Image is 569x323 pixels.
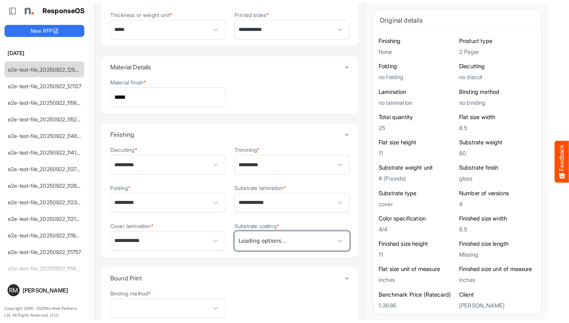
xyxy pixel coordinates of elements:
summary: Toggle content [110,267,350,289]
h5: 25 [379,125,455,131]
h5: 1.3696 [379,302,455,309]
h5: 8.5 [459,125,536,131]
a: e2e-test-file_20250922_114138 [8,149,82,156]
h6: Product type [459,37,536,45]
h6: Folding [379,63,455,70]
h6: Client [459,291,536,299]
h6: Benchmark Price (Ratecard) [379,291,455,299]
h6: Finished size height [379,240,455,248]
h5: inches [379,277,455,283]
button: New RFP [5,25,84,37]
h5: [PERSON_NAME] [459,302,536,309]
p: Copyright 2004 - 2025 Northell Partners Ltd. All Rights Reserved. v 1.1.0 [5,305,84,318]
span: RM [9,287,18,293]
label: Trimming [234,147,260,153]
h6: Number of versions [459,190,536,197]
label: Material finish [110,80,146,85]
h5: # (Pounds) [379,175,455,182]
a: e2e-test-file_20250922_112147 [8,216,82,222]
label: Substrate coating [234,223,279,229]
h5: Missing [459,251,536,258]
summary: Toggle content [110,124,350,145]
h4: Material Details [110,64,344,70]
h5: 11 [379,251,455,258]
button: Feedback [555,141,569,182]
div: [PERSON_NAME] [23,288,81,293]
label: Thickness or weight unit [110,12,172,18]
h5: no lamination [379,100,455,106]
h6: Substrate type [379,190,455,197]
a: e2e-test-file_20250922_113700 [8,166,84,172]
h5: 2 Pager [459,49,536,55]
h5: 8.5 [459,226,536,233]
label: Binding method [110,291,151,296]
h6: Diecutting [459,63,536,70]
h5: None [379,49,455,55]
h6: Flat size width [459,113,536,121]
h1: ResponseOS [43,7,85,15]
h6: Finished size unit of measure [459,265,536,273]
a: e2e-test-file_20250922_121127 [8,83,82,89]
a: e2e-test-file_20250922_114626 [8,133,84,139]
a: e2e-test-file_20250922_111757 [8,249,81,255]
h6: Finished size width [459,215,536,222]
h5: cover [379,201,455,207]
h6: Flat size height [379,139,455,146]
label: Substrate lamination [234,185,286,191]
a: e2e-test-file_20250922_115221 [8,116,82,122]
label: Cover lamination [110,223,154,229]
h6: Finished size length [459,240,536,248]
a: e2e-test-file_20250922_112643 [8,182,84,189]
a: e2e-test-file_20250922_125352 [8,66,84,73]
a: e2e-test-file_20250922_111950 [8,232,82,239]
h6: Finishing [379,37,455,45]
h6: Binding method [459,88,536,96]
h5: gloss [459,175,536,182]
h5: no binding [459,100,536,106]
h6: Substrate finish [459,164,536,171]
label: Diecutting [110,147,137,153]
a: e2e-test-file_20250922_115612 [8,100,82,106]
summary: Toggle content [110,56,350,78]
h5: no folding [379,74,455,80]
h4: Bound Print [110,275,344,282]
label: Printed sides [234,12,269,18]
div: Original details [380,15,535,26]
img: Northell [21,3,36,18]
label: Folding [110,185,131,191]
h5: 4 [459,201,536,207]
h6: Lamination [379,88,455,96]
h6: Substrate weight [459,139,536,146]
h5: 80 [459,150,536,156]
h6: Color specification [379,215,455,222]
h6: Total quantity [379,113,455,121]
h6: Substrate weight unit [379,164,455,171]
h4: Finishing [110,131,344,138]
h6: [DATE] [5,49,84,57]
a: e2e-test-file_20250922_112320 [8,199,84,205]
h6: Flat size unit of measure [379,265,455,273]
h5: no diecut [459,74,536,80]
h5: inches [459,277,536,283]
h5: 11 [379,150,455,156]
h5: 4/4 [379,226,455,233]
